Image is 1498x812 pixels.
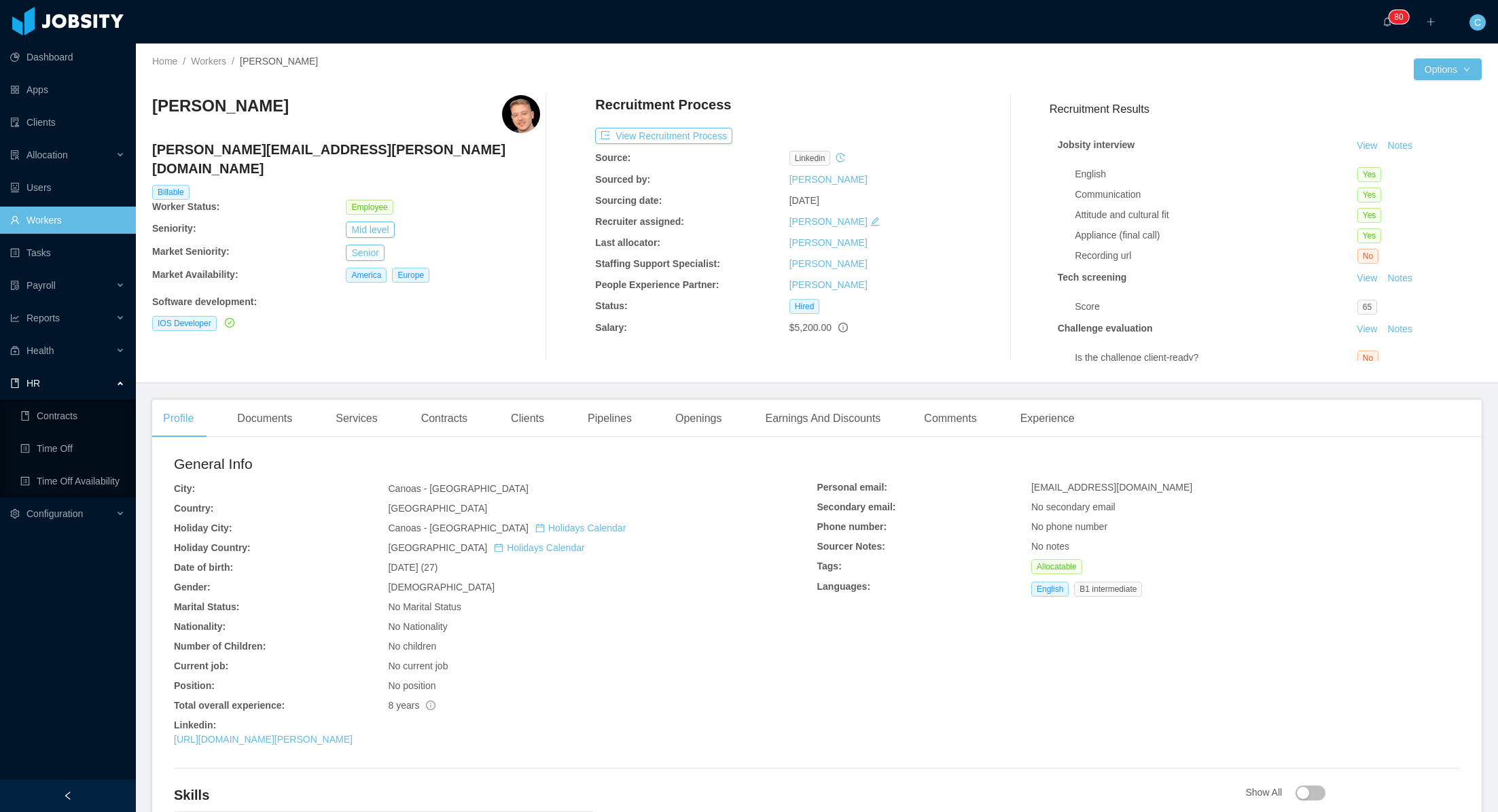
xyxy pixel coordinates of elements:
[789,279,868,290] a: [PERSON_NAME]
[595,300,627,311] b: Status:
[388,483,528,494] span: Canoas - [GEOGRAPHIC_DATA]
[1031,582,1069,597] span: English
[595,95,731,114] h4: Recruitment Process
[1075,167,1357,181] div: English
[152,56,177,67] a: Home
[240,56,318,67] span: [PERSON_NAME]
[1010,400,1086,438] div: Experience
[10,207,125,234] a: icon: userWorkers
[1075,188,1357,202] div: Communication
[152,400,204,438] div: Profile
[174,700,285,711] b: Total overall experience:
[174,483,195,494] b: City:
[392,268,429,283] span: Europe
[838,323,848,332] span: info-circle
[174,660,228,671] b: Current job:
[226,400,303,438] div: Documents
[152,140,540,178] h4: [PERSON_NAME][EMAIL_ADDRESS][PERSON_NAME][DOMAIN_NAME]
[664,400,733,438] div: Openings
[152,246,230,257] b: Market Seniority:
[26,508,83,519] span: Configuration
[1245,787,1325,798] span: Show All
[577,400,643,438] div: Pipelines
[388,542,584,553] span: [GEOGRAPHIC_DATA]
[388,680,435,691] span: No position
[1414,58,1482,80] button: Optionsicon: down
[595,130,732,141] a: icon: exportView Recruitment Process
[1075,208,1357,222] div: Attitude and cultural fit
[174,641,266,652] b: Number of Children:
[836,153,845,162] i: icon: history
[388,601,461,612] span: No Marital Status
[494,543,503,552] i: icon: calendar
[1058,323,1153,334] strong: Challenge evaluation
[174,621,226,632] b: Nationality:
[595,152,630,163] b: Source:
[174,542,251,553] b: Holiday Country:
[26,280,56,291] span: Payroll
[152,316,217,331] span: IOS Developer
[595,174,650,185] b: Sourced by:
[20,435,125,462] a: icon: profileTime Off
[789,151,831,166] span: linkedin
[152,296,257,307] b: Software development :
[20,467,125,495] a: icon: profileTime Off Availability
[174,562,233,573] b: Date of birth:
[10,76,125,103] a: icon: appstoreApps
[10,378,20,388] i: icon: book
[789,258,868,269] a: [PERSON_NAME]
[1058,272,1127,283] strong: Tech screening
[183,56,185,67] span: /
[1031,482,1192,493] span: [EMAIL_ADDRESS][DOMAIN_NAME]
[10,509,20,518] i: icon: setting
[388,582,495,593] span: [DEMOGRAPHIC_DATA]
[191,56,226,67] a: Workers
[10,313,20,323] i: icon: line-chart
[388,700,435,711] span: 8 years
[817,541,885,552] b: Sourcer Notes:
[26,345,54,356] span: Health
[10,109,125,136] a: icon: auditClients
[595,322,627,333] b: Salary:
[174,601,239,612] b: Marital Status:
[225,318,234,328] i: icon: check-circle
[595,258,720,269] b: Staffing Support Specialist:
[789,237,868,248] a: [PERSON_NAME]
[1357,300,1377,315] span: 65
[817,581,871,592] b: Languages:
[1075,249,1357,263] div: Recording url
[1352,140,1382,151] a: View
[1382,321,1418,338] button: Notes
[174,785,1245,805] h4: Skills
[1383,17,1392,27] i: icon: bell
[1426,17,1435,27] i: icon: plus
[817,501,896,512] b: Secondary email:
[174,503,213,514] b: Country:
[535,523,626,533] a: icon: calendarHolidays Calendar
[1031,541,1069,552] span: No notes
[1399,10,1404,24] p: 0
[410,400,478,438] div: Contracts
[26,149,68,160] span: Allocation
[152,269,238,280] b: Market Availability:
[26,378,40,389] span: HR
[1031,521,1107,532] span: No phone number
[222,317,234,328] a: icon: check-circle
[1075,351,1357,365] div: Is the challenge client-ready?
[10,346,20,355] i: icon: medicine-box
[595,279,719,290] b: People Experience Partner:
[1058,139,1135,150] strong: Jobsity interview
[1352,272,1382,283] a: View
[388,641,436,652] span: No children
[789,195,819,206] span: [DATE]
[789,216,868,227] a: [PERSON_NAME]
[595,237,660,248] b: Last allocator:
[26,313,60,323] span: Reports
[388,621,447,632] span: No Nationality
[789,322,832,333] span: $5,200.00
[346,222,394,238] button: Mid level
[535,523,545,533] i: icon: calendar
[10,150,20,160] i: icon: solution
[1382,270,1418,287] button: Notes
[174,453,817,475] h2: General Info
